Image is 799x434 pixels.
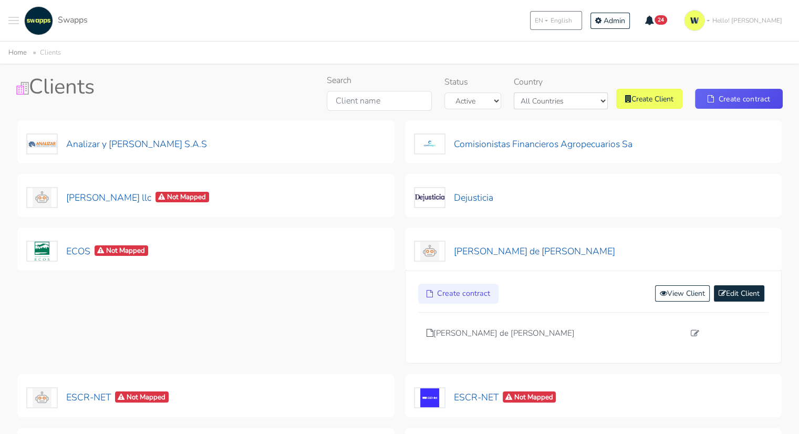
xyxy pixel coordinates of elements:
[695,89,783,109] a: Create contract
[604,16,625,26] span: Admin
[503,391,556,402] span: Not Mapped
[654,15,668,25] span: 24
[413,133,633,155] button: Comisionistas Financieros Agropecuarios Sa
[414,187,445,208] img: Dejusticia
[26,187,58,208] img: Craig Storti llc
[514,76,543,88] label: Country
[414,387,445,408] img: ESCR-NET
[327,74,351,87] label: Search
[29,47,61,59] li: Clients
[155,192,209,203] span: Not Mapped
[26,240,149,262] button: ECOSNot Mapped
[115,391,169,402] span: Not Mapped
[26,387,58,408] img: ESCR-NET
[437,288,490,299] span: Create contract
[414,241,445,262] img: Elkin de Jesus Rodriguez Siatama
[714,285,764,302] a: Edit Client
[16,74,261,99] h1: Clients
[26,187,210,209] button: [PERSON_NAME] llcNot Mapped
[418,284,499,304] a: Create contract
[530,11,582,30] button: ENEnglish
[444,76,468,88] label: Status
[327,91,432,111] input: Client name
[655,285,710,302] a: View Client
[684,10,705,31] img: isotipo-3-3e143c57.png
[638,12,675,29] button: 24
[58,14,88,26] span: Swapps
[26,241,58,262] img: ECOS
[24,6,53,35] img: swapps-linkedin-v2.jpg
[616,89,682,109] a: Create Client
[26,387,169,409] button: ESCR-NETNot Mapped
[427,327,685,339] a: [PERSON_NAME] de [PERSON_NAME]
[8,48,27,57] a: Home
[16,82,29,95] img: Clients Icon
[413,240,616,262] button: [PERSON_NAME] de [PERSON_NAME]
[26,133,58,154] img: Analizar y Lombana S.A.S
[414,133,445,154] img: Comisionistas Financieros Agropecuarios Sa
[413,387,557,409] button: ESCR-NETNot Mapped
[413,187,494,209] button: Dejusticia
[95,245,148,256] span: Not Mapped
[551,16,572,25] span: English
[590,13,630,29] a: Admin
[26,133,207,155] button: Analizar y [PERSON_NAME] S.A.S
[22,6,88,35] a: Swapps
[680,6,791,35] a: Hello! [PERSON_NAME]
[712,16,782,25] span: Hello! [PERSON_NAME]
